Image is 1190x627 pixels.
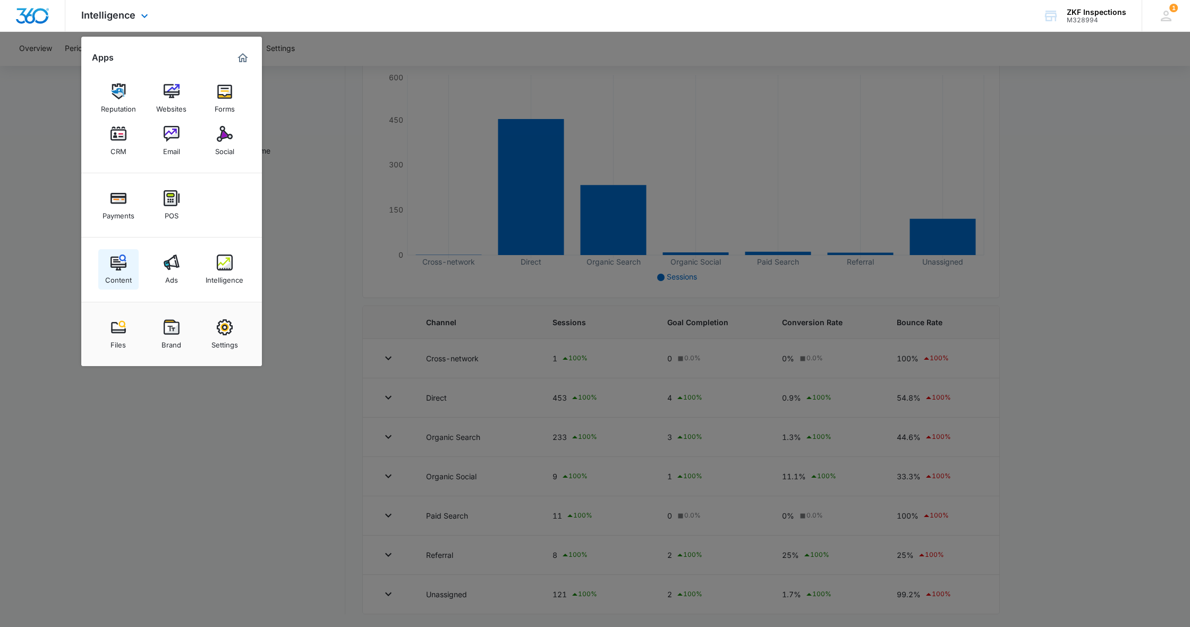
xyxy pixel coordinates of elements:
[110,335,126,349] div: Files
[206,270,243,284] div: Intelligence
[205,249,245,290] a: Intelligence
[98,314,139,354] a: Files
[103,206,134,220] div: Payments
[151,121,192,161] a: Email
[151,314,192,354] a: Brand
[151,78,192,118] a: Websites
[101,99,136,113] div: Reputation
[98,185,139,225] a: Payments
[211,335,238,349] div: Settings
[1067,16,1126,24] div: account id
[205,121,245,161] a: Social
[110,142,126,156] div: CRM
[98,249,139,290] a: Content
[165,206,178,220] div: POS
[1169,4,1178,12] div: notifications count
[98,121,139,161] a: CRM
[161,335,181,349] div: Brand
[215,99,235,113] div: Forms
[105,270,132,284] div: Content
[151,249,192,290] a: Ads
[156,99,186,113] div: Websites
[81,10,135,21] span: Intelligence
[151,185,192,225] a: POS
[205,314,245,354] a: Settings
[163,142,180,156] div: Email
[1169,4,1178,12] span: 1
[215,142,234,156] div: Social
[234,49,251,66] a: Marketing 360® Dashboard
[205,78,245,118] a: Forms
[165,270,178,284] div: Ads
[1067,8,1126,16] div: account name
[92,53,114,63] h2: Apps
[98,78,139,118] a: Reputation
